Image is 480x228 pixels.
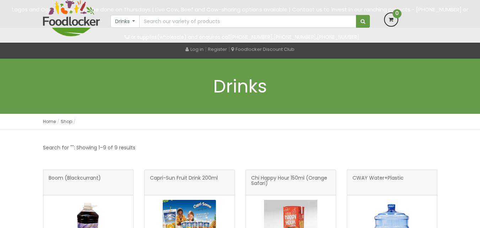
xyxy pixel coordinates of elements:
a: Shop [61,118,72,124]
span: | [228,46,230,53]
input: Search our variety of products [139,15,356,28]
a: Register [208,46,227,53]
span: CWAY Water+Plastic [352,175,404,190]
span: 0 [393,9,401,18]
button: Drinks [110,15,140,28]
span: Capri-Sun Fruit Drink 200ml [150,175,218,190]
span: Boom (Blackcurrant) [49,175,101,190]
p: Search for "": Showing 1–9 of 9 results [43,144,135,152]
a: Foodlocker Discount Club [231,46,295,53]
a: Log in [185,46,204,53]
span: Chi Happy Hour 150ml (Orange Safari) [251,175,330,190]
h1: Drinks [43,76,437,96]
span: | [205,46,206,53]
a: Home [43,118,56,124]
